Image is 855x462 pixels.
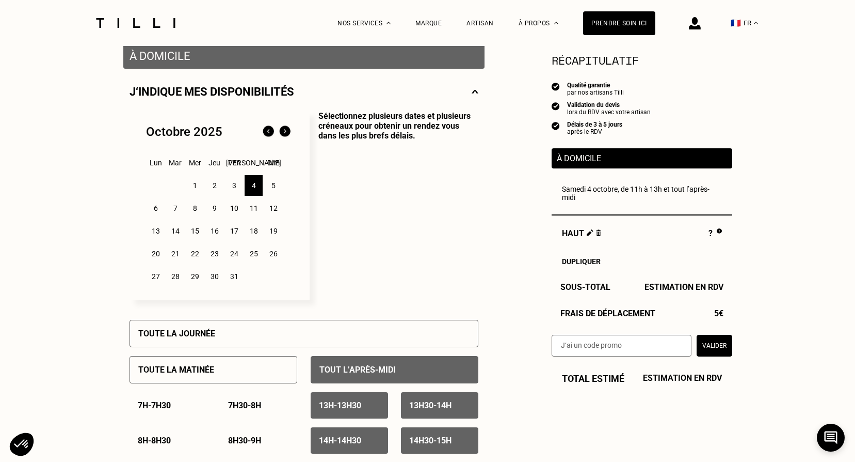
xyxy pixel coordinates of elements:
div: 9 [205,198,223,219]
p: 14h30 - 15h [409,436,451,445]
img: Mois suivant [277,124,293,140]
div: lors du RDV avec votre artisan [567,109,651,116]
div: 16 [205,221,223,241]
div: 10 [225,198,243,219]
p: À domicile [130,50,478,63]
p: 8h30 - 9h [228,436,261,445]
div: 13 [147,221,165,241]
div: Sous-Total [552,282,732,292]
p: J‘indique mes disponibilités [130,85,294,98]
div: Samedi 4 octobre, de 11h à 13h et tout l’après-midi [562,185,722,202]
div: 2 [205,175,223,196]
span: Estimation en RDV [643,373,722,384]
img: Mois précédent [260,124,277,140]
p: 7h30 - 8h [228,401,261,410]
div: 7 [166,198,184,219]
div: 17 [225,221,243,241]
button: Valider [697,335,732,357]
img: menu déroulant [754,22,758,24]
a: Marque [415,20,442,27]
div: 20 [147,243,165,264]
a: Prendre soin ici [583,11,655,35]
div: par nos artisans Tilli [567,89,624,96]
p: 13h - 13h30 [319,401,361,410]
input: J‘ai un code promo [552,335,691,357]
div: ? [708,228,721,240]
img: Supprimer [596,229,602,236]
p: Tout l’après-midi [319,365,396,375]
img: icon list info [552,82,560,91]
div: Frais de déplacement [552,309,732,318]
div: 11 [245,198,263,219]
img: Menu déroulant à propos [554,22,558,24]
div: Qualité garantie [567,82,624,89]
p: Toute la matinée [138,365,214,375]
div: 14 [166,221,184,241]
div: 8 [186,198,204,219]
img: Éditer [587,229,593,236]
div: 3 [225,175,243,196]
img: Pourquoi le prix est indéfini ? [717,228,721,234]
span: Estimation en RDV [644,282,723,292]
div: 5 [264,175,282,196]
div: 30 [205,266,223,287]
p: À domicile [557,153,727,163]
div: 1 [186,175,204,196]
div: 24 [225,243,243,264]
div: 29 [186,266,204,287]
div: Délais de 3 à 5 jours [567,121,622,128]
img: icône connexion [689,17,701,29]
div: 6 [147,198,165,219]
p: 14h - 14h30 [319,436,361,445]
img: Logo du service de couturière Tilli [92,18,179,28]
img: Menu déroulant [386,22,391,24]
div: Octobre 2025 [146,125,222,139]
img: svg+xml;base64,PHN2ZyBmaWxsPSJub25lIiBoZWlnaHQ9IjE0IiB2aWV3Qm94PSIwIDAgMjggMTQiIHdpZHRoPSIyOCIgeG... [472,85,478,98]
p: Toute la journée [138,329,215,338]
div: 19 [264,221,282,241]
div: après le RDV [567,128,622,135]
p: 7h - 7h30 [138,401,171,410]
div: 28 [166,266,184,287]
div: 26 [264,243,282,264]
p: 8h - 8h30 [138,436,171,445]
p: 13h30 - 14h [409,401,451,410]
div: 31 [225,266,243,287]
div: 25 [245,243,263,264]
div: 23 [205,243,223,264]
div: 21 [166,243,184,264]
div: 4 [245,175,263,196]
img: icon list info [552,101,560,111]
div: 12 [264,198,282,219]
span: 🇫🇷 [731,18,741,28]
img: icon list info [552,121,560,130]
div: 15 [186,221,204,241]
div: 27 [147,266,165,287]
section: Récapitulatif [552,52,732,69]
div: Validation du devis [567,101,651,109]
div: Dupliquer [562,257,722,266]
a: Artisan [466,20,494,27]
span: Haut [562,228,602,240]
div: Total estimé [552,373,732,384]
p: Sélectionnez plusieurs dates et plusieurs créneaux pour obtenir un rendez vous dans les plus bref... [310,111,478,300]
div: 18 [245,221,263,241]
span: 5€ [714,309,723,318]
div: 22 [186,243,204,264]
